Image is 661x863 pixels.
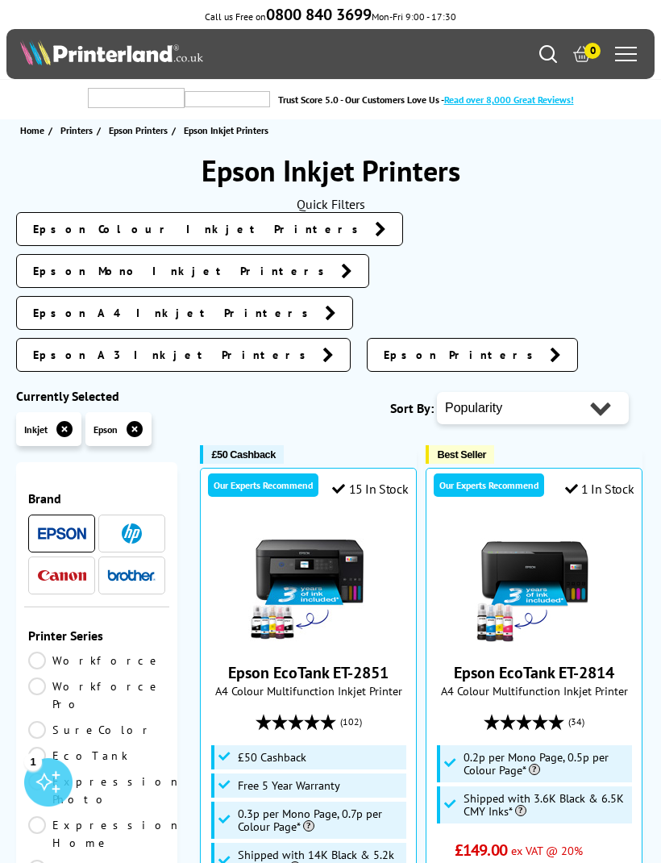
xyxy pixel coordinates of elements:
div: 15 In Stock [332,481,408,497]
a: EcoTank [28,747,165,765]
span: A4 Colour Multifunction Inkjet Printer [209,683,408,698]
span: £50 Cashback [238,751,306,764]
a: SureColor [28,721,165,739]
b: 0800 840 3699 [266,4,372,25]
span: Brand [28,490,165,507]
div: Quick Filters [16,196,645,212]
img: Epson EcoTank ET-2814 [474,525,595,646]
a: Epson A4 Inkjet Printers [16,296,353,330]
span: Epson Inkjet Printers [184,124,268,136]
img: Printerland Logo [20,40,203,65]
a: Search [539,45,557,63]
span: £149.00 [455,840,507,861]
a: Expression Home [28,816,181,852]
span: Epson A3 Inkjet Printers [33,347,314,363]
a: Epson Colour Inkjet Printers [16,212,403,246]
span: Shipped with 3.6K Black & 6.5K CMY Inks* [464,792,628,818]
a: Epson EcoTank ET-2814 [454,662,614,683]
img: Epson [38,527,86,540]
div: Our Experts Recommend [208,473,318,497]
span: Printers [60,122,93,139]
a: 0 [573,45,591,63]
a: Epson Mono Inkjet Printers [16,254,369,288]
span: Epson Printers [109,122,168,139]
span: Epson Mono Inkjet Printers [33,263,333,279]
a: Printers [60,122,97,139]
a: Printerland Logo [20,40,330,69]
span: £50 Cashback [211,448,275,461]
a: Trust Score 5.0 - Our Customers Love Us -Read over 8,000 Great Reviews! [278,94,574,106]
span: A4 Colour Multifunction Inkjet Printer [434,683,634,698]
button: Best Seller [426,445,494,464]
span: Epson A4 Inkjet Printers [33,305,317,321]
span: 0 [584,43,601,59]
span: Free 5 Year Warranty [238,779,340,792]
div: Our Experts Recommend [434,473,544,497]
a: Home [20,122,48,139]
span: ex VAT @ 20% [511,843,583,858]
a: Epson Printers [367,338,578,372]
a: Expression Photo [28,773,181,808]
a: Epson [38,523,86,544]
a: Epson EcoTank ET-2851 [248,633,369,649]
div: Currently Selected [16,388,177,404]
span: Inkjet [24,423,48,436]
span: Epson Printers [384,347,542,363]
div: 1 [24,753,42,770]
span: 0.2p per Mono Page, 0.5p per Colour Page* [464,751,628,777]
a: Workforce [28,652,165,669]
a: Epson EcoTank ET-2814 [474,633,595,649]
span: Epson [94,423,118,436]
span: 0.3p per Mono Page, 0.7p per Colour Page* [238,807,402,833]
a: HP [107,523,156,544]
img: trustpilot rating [88,88,185,108]
a: Epson Printers [109,122,172,139]
span: (34) [568,707,584,737]
a: Epson A3 Inkjet Printers [16,338,351,372]
img: Epson EcoTank ET-2851 [248,525,369,646]
span: Best Seller [437,448,486,461]
h1: Epson Inkjet Printers [16,152,645,190]
a: Epson EcoTank ET-2851 [228,662,389,683]
div: 1 In Stock [565,481,634,497]
img: trustpilot rating [185,91,270,107]
span: Printer Series [28,627,165,644]
a: 0800 840 3699 [266,10,372,23]
span: Sort By: [390,400,434,416]
a: Workforce Pro [28,677,165,713]
span: (102) [340,707,362,737]
a: Canon [38,565,86,586]
a: Brother [107,565,156,586]
img: HP [122,523,142,544]
img: Canon [38,570,86,581]
span: Epson Colour Inkjet Printers [33,221,367,237]
button: £50 Cashback [200,445,283,464]
span: Read over 8,000 Great Reviews! [444,94,574,106]
img: Brother [107,569,156,581]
